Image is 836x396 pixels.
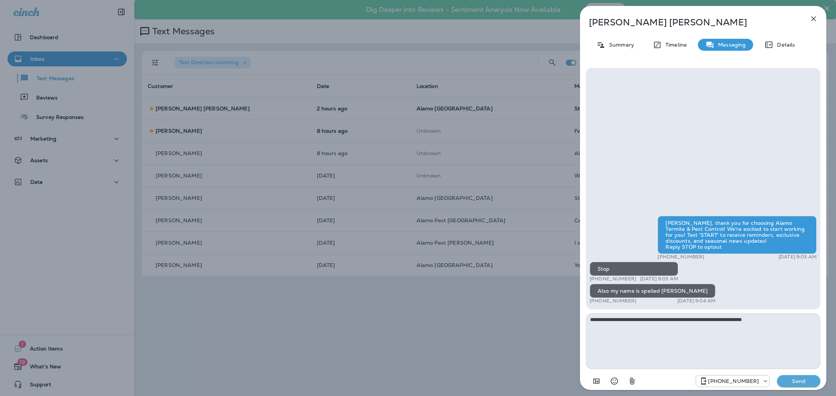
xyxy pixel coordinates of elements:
[658,254,704,260] p: [PHONE_NUMBER]
[640,276,678,282] p: [DATE] 9:03 AM
[590,276,636,282] p: [PHONE_NUMBER]
[589,17,793,28] p: [PERSON_NAME] [PERSON_NAME]
[607,374,622,389] button: Select an emoji
[696,377,769,386] div: +1 (817) 204-6820
[777,375,820,387] button: Send
[677,298,715,304] p: [DATE] 9:04 AM
[779,254,817,260] p: [DATE] 9:03 AM
[708,378,759,384] p: [PHONE_NUMBER]
[590,298,636,304] p: [PHONE_NUMBER]
[658,216,817,254] div: [PERSON_NAME], thank you for choosing Alamo Termite & Pest Control! We're excited to start workin...
[714,42,746,48] p: Messaging
[590,262,678,276] div: Stop
[605,42,634,48] p: Summary
[590,284,715,298] div: Also my name is spelled [PERSON_NAME]
[589,374,604,389] button: Add in a premade template
[783,378,814,384] p: Send
[773,42,795,48] p: Details
[662,42,687,48] p: Timeline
